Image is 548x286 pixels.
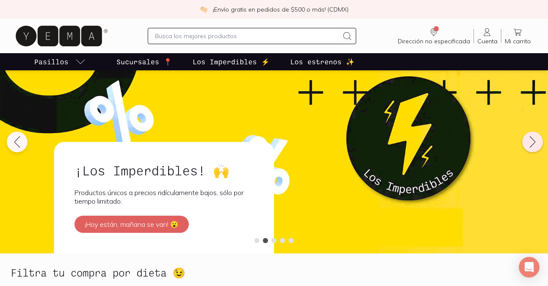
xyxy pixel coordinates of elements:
img: check [200,6,208,13]
a: Dirección no especificada [394,27,474,45]
input: Busca los mejores productos [155,31,338,41]
div: Open Intercom Messenger [519,257,539,277]
p: ¡Envío gratis en pedidos de $500 o más! (CDMX) [213,5,348,14]
p: Sucursales 📍 [116,57,172,67]
a: Los Imperdibles ⚡️ [191,53,271,70]
span: Dirección no especificada [398,37,470,45]
a: Mi carrito [501,27,534,45]
span: Cuenta [477,37,497,45]
h2: ¡Los Imperdibles! 🙌 [74,163,253,178]
p: Productos únicos a precios ridículamente bajos, sólo por tiempo limitado. [74,188,253,205]
p: Los estrenos ✨ [290,57,354,67]
a: ¡Los Imperdibles! 🙌Productos únicos a precios ridículamente bajos, sólo por tiempo limitado.¡Hoy ... [54,142,274,253]
span: Mi carrito [505,37,531,45]
p: Pasillos [34,57,68,67]
h2: Filtra tu compra por dieta 😉 [11,267,185,278]
a: Los estrenos ✨ [289,53,356,70]
a: Cuenta [474,27,501,45]
a: pasillo-todos-link [33,53,87,70]
a: Sucursales 📍 [115,53,174,70]
button: ¡Hoy están, mañana se van! 😮 [74,216,189,233]
p: Los Imperdibles ⚡️ [193,57,270,67]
